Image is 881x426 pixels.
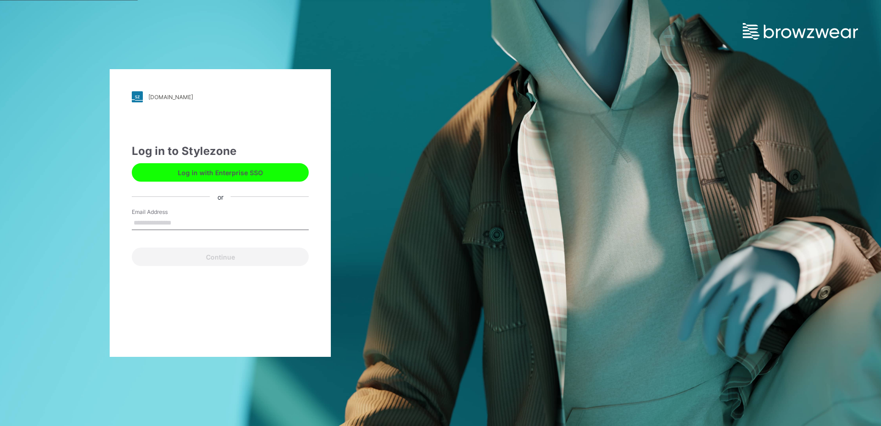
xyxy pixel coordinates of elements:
div: [DOMAIN_NAME] [148,94,193,101]
img: browzwear-logo.e42bd6dac1945053ebaf764b6aa21510.svg [743,23,858,40]
div: or [210,192,231,201]
label: Email Address [132,208,196,216]
button: Log in with Enterprise SSO [132,163,309,182]
a: [DOMAIN_NAME] [132,91,309,102]
img: stylezone-logo.562084cfcfab977791bfbf7441f1a819.svg [132,91,143,102]
div: Log in to Stylezone [132,143,309,160]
